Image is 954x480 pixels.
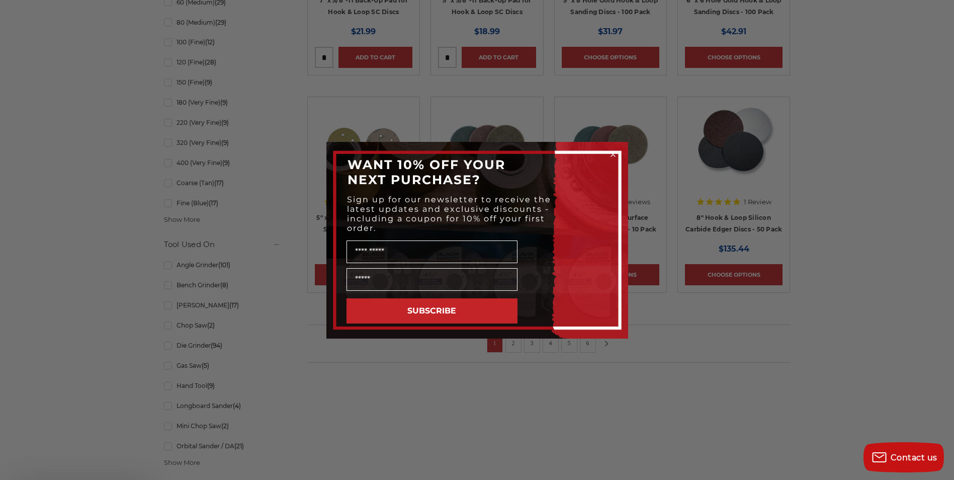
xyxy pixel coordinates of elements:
input: Email [346,268,517,291]
button: SUBSCRIBE [346,298,517,324]
span: WANT 10% OFF YOUR NEXT PURCHASE? [348,157,505,187]
span: Contact us [891,453,937,462]
button: Close dialog [608,149,618,159]
button: Contact us [863,442,944,472]
span: Sign up for our newsletter to receive the latest updates and exclusive discounts - including a co... [347,195,551,233]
